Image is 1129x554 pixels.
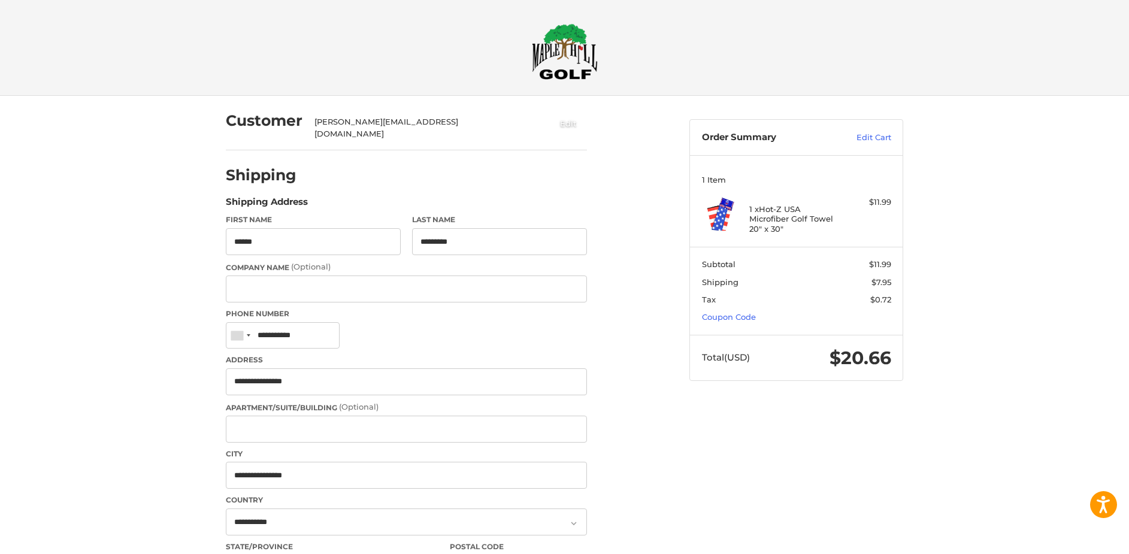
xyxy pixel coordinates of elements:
[532,23,598,80] img: Maple Hill Golf
[702,312,756,322] a: Coupon Code
[870,295,891,304] span: $0.72
[412,214,587,225] label: Last Name
[226,495,587,505] label: Country
[702,352,750,363] span: Total (USD)
[291,262,331,271] small: (Optional)
[450,541,588,552] label: Postal Code
[702,132,831,144] h3: Order Summary
[702,175,891,184] h3: 1 Item
[844,196,891,208] div: $11.99
[702,295,716,304] span: Tax
[869,259,891,269] span: $11.99
[226,401,587,413] label: Apartment/Suite/Building
[226,449,587,459] label: City
[550,113,587,133] button: Edit
[226,261,587,273] label: Company Name
[1030,522,1129,554] iframe: Google Customer Reviews
[226,214,401,225] label: First Name
[226,111,302,130] h2: Customer
[339,402,379,411] small: (Optional)
[226,195,308,214] legend: Shipping Address
[226,166,296,184] h2: Shipping
[314,116,527,140] div: [PERSON_NAME][EMAIL_ADDRESS][DOMAIN_NAME]
[830,347,891,369] span: $20.66
[702,277,738,287] span: Shipping
[702,259,735,269] span: Subtotal
[831,132,891,144] a: Edit Cart
[226,541,438,552] label: State/Province
[226,355,587,365] label: Address
[871,277,891,287] span: $7.95
[226,308,587,319] label: Phone Number
[749,204,841,234] h4: 1 x Hot-Z USA Microfiber Golf Towel 20" x 30"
